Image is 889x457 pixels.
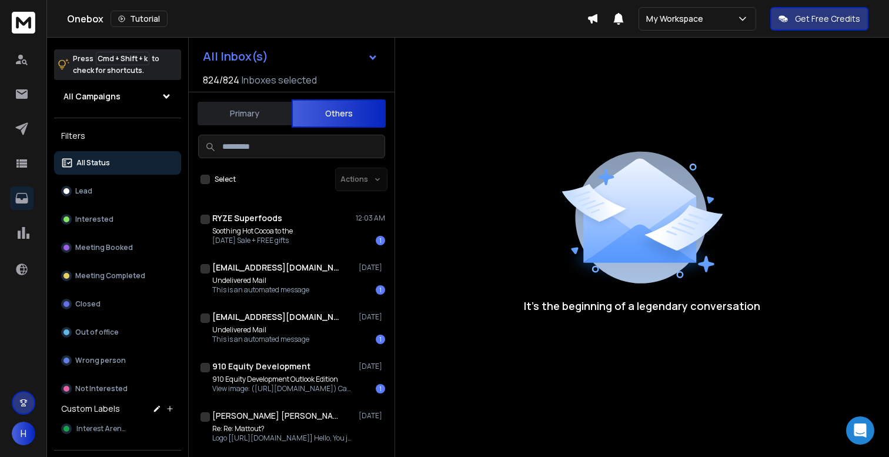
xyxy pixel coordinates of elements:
[75,243,133,252] p: Meeting Booked
[212,325,309,335] p: Undelivered Mail
[846,416,874,445] div: Open Intercom Messenger
[54,264,181,288] button: Meeting Completed
[376,384,385,393] div: 1
[54,128,181,144] h3: Filters
[212,410,342,422] h1: [PERSON_NAME] [PERSON_NAME] [PERSON_NAME]
[212,424,353,433] p: Re: Re: Mattout?
[212,433,353,443] p: Logo [[URL][DOMAIN_NAME]] Hello, You just contacted me by
[54,417,181,441] button: Interest Arena
[770,7,868,31] button: Get Free Credits
[212,276,309,285] p: Undelivered Mail
[63,91,121,102] h1: All Campaigns
[359,263,385,272] p: [DATE]
[54,208,181,231] button: Interested
[212,262,342,273] h1: [EMAIL_ADDRESS][DOMAIN_NAME]
[12,422,35,445] button: H
[212,311,342,323] h1: [EMAIL_ADDRESS][DOMAIN_NAME]
[212,226,293,236] p: Soothing Hot Cocoa to the
[193,45,387,68] button: All Inbox(s)
[292,99,386,128] button: Others
[76,158,110,168] p: All Status
[356,214,385,223] p: 12:03 AM
[212,375,353,384] p: 910 Equity Development Outlook Edition
[54,85,181,108] button: All Campaigns
[67,11,587,27] div: Onebox
[75,215,113,224] p: Interested
[376,285,385,295] div: 1
[96,52,149,65] span: Cmd + Shift + k
[203,73,239,87] span: 824 / 824
[54,151,181,175] button: All Status
[54,321,181,344] button: Out of office
[54,377,181,401] button: Not Interested
[215,175,236,184] label: Select
[359,411,385,421] p: [DATE]
[646,13,708,25] p: My Workspace
[111,11,168,27] button: Tutorial
[212,212,282,224] h1: RYZE Superfoods
[54,236,181,259] button: Meeting Booked
[212,335,309,344] p: This is an automated message
[73,53,159,76] p: Press to check for shortcuts.
[75,356,126,365] p: Wrong person
[75,299,101,309] p: Closed
[212,384,353,393] p: View image: ([URL][DOMAIN_NAME]) Caption: ^Together with ^^[9ED's
[359,362,385,371] p: [DATE]
[54,292,181,316] button: Closed
[795,13,860,25] p: Get Free Credits
[75,186,92,196] p: Lead
[54,349,181,372] button: Wrong person
[54,179,181,203] button: Lead
[212,285,309,295] p: This is an automated message
[359,312,385,322] p: [DATE]
[75,271,145,281] p: Meeting Completed
[75,384,128,393] p: Not Interested
[242,73,317,87] h3: Inboxes selected
[376,236,385,245] div: 1
[75,328,119,337] p: Out of office
[61,403,120,415] h3: Custom Labels
[524,298,760,314] p: It’s the beginning of a legendary conversation
[203,51,268,62] h1: All Inbox(s)
[376,335,385,344] div: 1
[76,424,126,433] span: Interest Arena
[212,361,310,372] h1: 910 Equity Development
[212,236,293,245] p: [DATE] Sale + FREE gifts
[198,101,292,126] button: Primary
